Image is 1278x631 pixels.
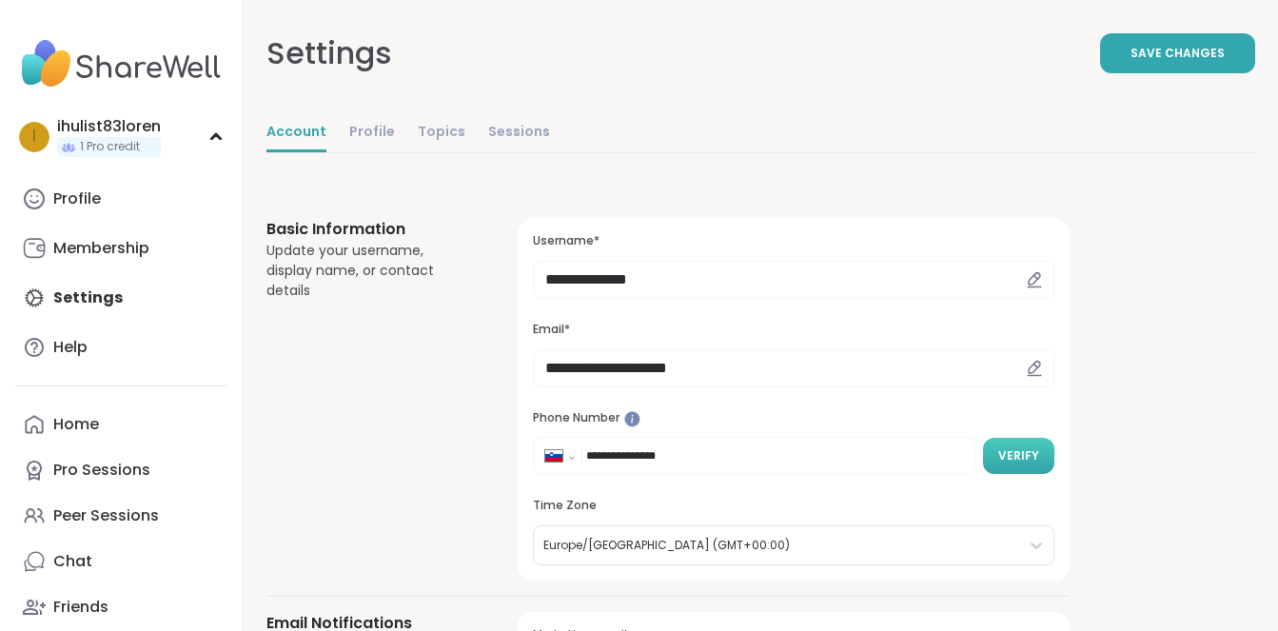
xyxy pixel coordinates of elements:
a: Pro Sessions [15,447,227,493]
div: Peer Sessions [53,505,159,526]
span: Verify [998,447,1039,464]
a: Profile [15,176,227,222]
div: Pro Sessions [53,460,150,481]
a: Help [15,325,227,370]
div: Chat [53,551,92,572]
button: Verify [983,438,1054,474]
a: Peer Sessions [15,493,227,539]
a: Topics [418,114,465,152]
h3: Phone Number [533,410,1054,426]
h3: Time Zone [533,498,1054,514]
div: ihulist83loren [57,116,161,137]
a: Sessions [488,114,550,152]
a: Friends [15,584,227,630]
div: Update your username, display name, or contact details [266,241,472,301]
button: Save Changes [1100,33,1255,73]
div: Help [53,337,88,358]
img: ShareWell Nav Logo [15,30,227,97]
iframe: Spotlight [624,411,640,427]
span: i [32,125,36,149]
h3: Email* [533,322,1054,338]
div: Membership [53,238,149,259]
h3: Basic Information [266,218,472,241]
a: Home [15,402,227,447]
div: Profile [53,188,101,209]
div: Settings [266,30,392,76]
a: Profile [349,114,395,152]
span: 1 Pro credit [80,139,140,155]
h3: Username* [533,233,1054,249]
a: Account [266,114,326,152]
div: Home [53,414,99,435]
div: Friends [53,597,108,618]
a: Chat [15,539,227,584]
a: Membership [15,226,227,271]
span: Save Changes [1131,45,1225,62]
